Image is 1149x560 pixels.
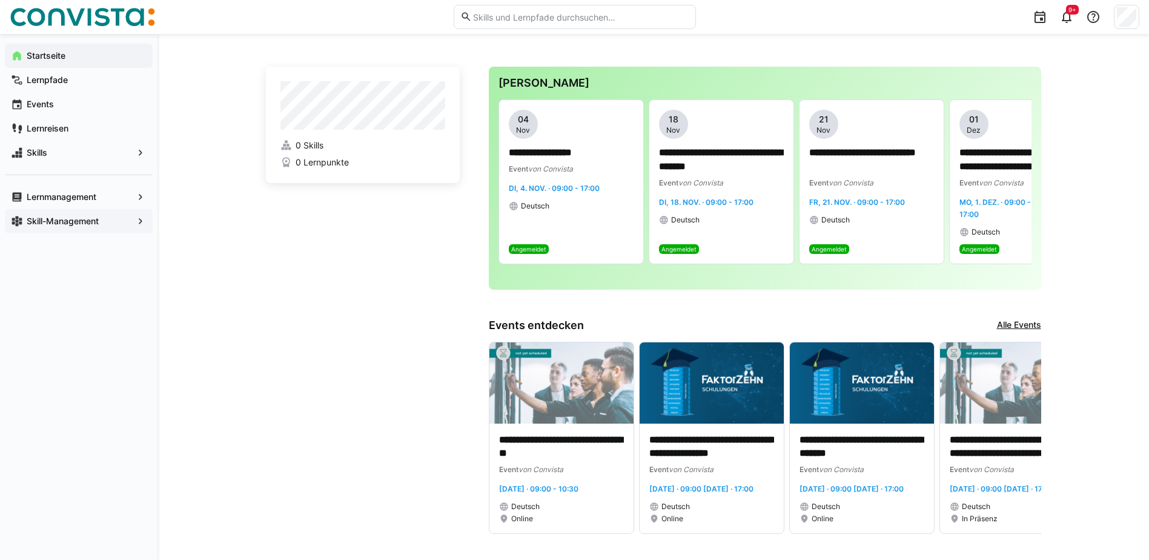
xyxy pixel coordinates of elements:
span: Deutsch [821,215,850,225]
span: Event [509,164,528,173]
span: [DATE] · 09:00 [DATE] · 17:00 [950,484,1054,493]
span: Dez [967,125,981,135]
span: von Convista [669,465,714,474]
span: 9+ [1068,6,1076,13]
span: Angemeldet [962,245,997,253]
span: von Convista [819,465,864,474]
span: [DATE] · 09:00 [DATE] · 17:00 [649,484,753,493]
span: Angemeldet [511,245,546,253]
span: Fr, 21. Nov. · 09:00 - 17:00 [809,198,905,207]
a: 0 Skills [280,139,445,152]
span: Deutsch [661,502,690,512]
span: Online [511,514,533,524]
span: Deutsch [812,502,840,512]
span: Nov [816,125,830,135]
span: Online [812,514,833,524]
span: Nov [516,125,530,135]
span: 0 Skills [296,139,323,152]
input: Skills und Lernpfade durchsuchen… [472,12,689,22]
img: image [940,342,1084,424]
span: Di, 4. Nov. · 09:00 - 17:00 [509,184,600,193]
span: von Convista [979,178,1024,187]
span: Nov [666,125,680,135]
span: Deutsch [511,502,540,512]
a: Alle Events [997,319,1041,332]
span: 0 Lernpunkte [296,156,349,168]
span: Deutsch [671,215,700,225]
span: Event [649,465,669,474]
img: image [640,342,784,424]
span: 18 [669,113,678,125]
span: Event [809,178,829,187]
span: 04 [518,113,529,125]
span: von Convista [518,465,563,474]
span: Event [659,178,678,187]
span: Event [959,178,979,187]
span: Event [499,465,518,474]
span: von Convista [829,178,873,187]
span: Online [661,514,683,524]
span: Deutsch [972,227,1000,237]
span: Event [950,465,969,474]
span: von Convista [969,465,1014,474]
span: Deutsch [962,502,990,512]
span: Event [800,465,819,474]
span: Deutsch [521,201,549,211]
h3: [PERSON_NAME] [498,76,1031,90]
span: Mo, 1. Dez. · 09:00 - Di, 2. Dez. · 17:00 [959,198,1072,219]
span: Angemeldet [812,245,847,253]
span: [DATE] · 09:00 [DATE] · 17:00 [800,484,904,493]
span: In Präsenz [962,514,998,524]
span: von Convista [528,164,573,173]
img: image [489,342,634,424]
img: image [790,342,934,424]
h3: Events entdecken [489,319,584,332]
span: [DATE] · 09:00 - 10:30 [499,484,578,493]
span: 21 [819,113,829,125]
span: Di, 18. Nov. · 09:00 - 17:00 [659,198,753,207]
span: Angemeldet [661,245,697,253]
span: von Convista [678,178,723,187]
span: 01 [969,113,979,125]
